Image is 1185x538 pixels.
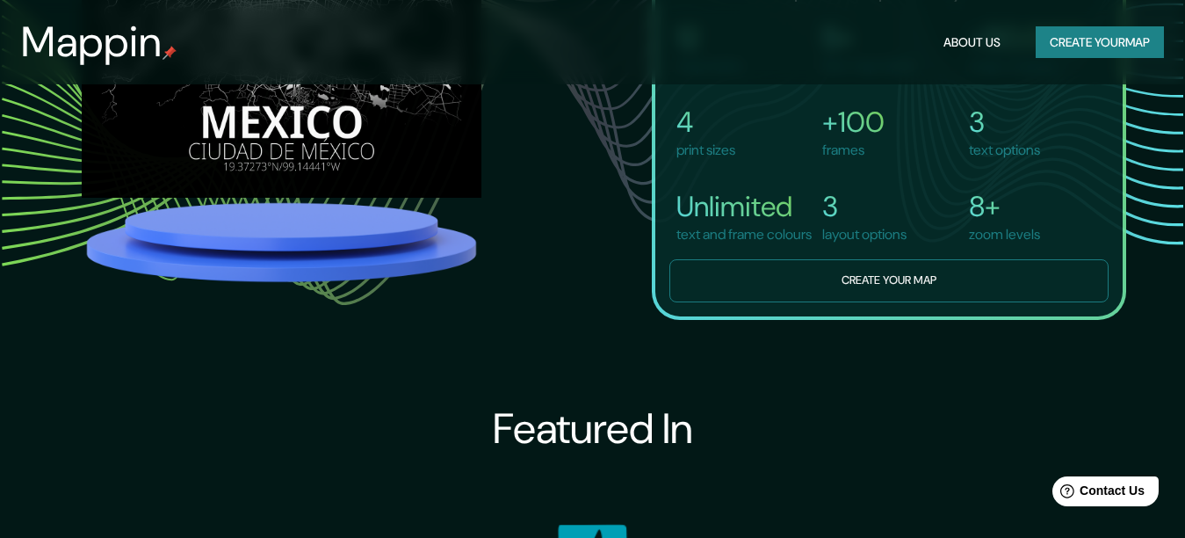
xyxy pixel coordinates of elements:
[969,189,1040,224] h4: 8+
[822,140,885,161] p: frames
[82,198,481,287] img: platform.png
[669,259,1109,302] button: Create your map
[936,26,1008,59] button: About Us
[493,404,693,454] h3: Featured In
[1036,26,1164,59] button: Create yourmap
[21,18,163,67] h3: Mappin
[822,189,907,224] h4: 3
[969,105,1040,140] h4: 3
[822,105,885,140] h4: +100
[1029,469,1166,519] iframe: Help widget launcher
[676,105,735,140] h4: 4
[676,224,812,245] p: text and frame colours
[676,189,812,224] h4: Unlimited
[969,224,1040,245] p: zoom levels
[969,140,1040,161] p: text options
[163,46,177,60] img: mappin-pin
[822,224,907,245] p: layout options
[676,140,735,161] p: print sizes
